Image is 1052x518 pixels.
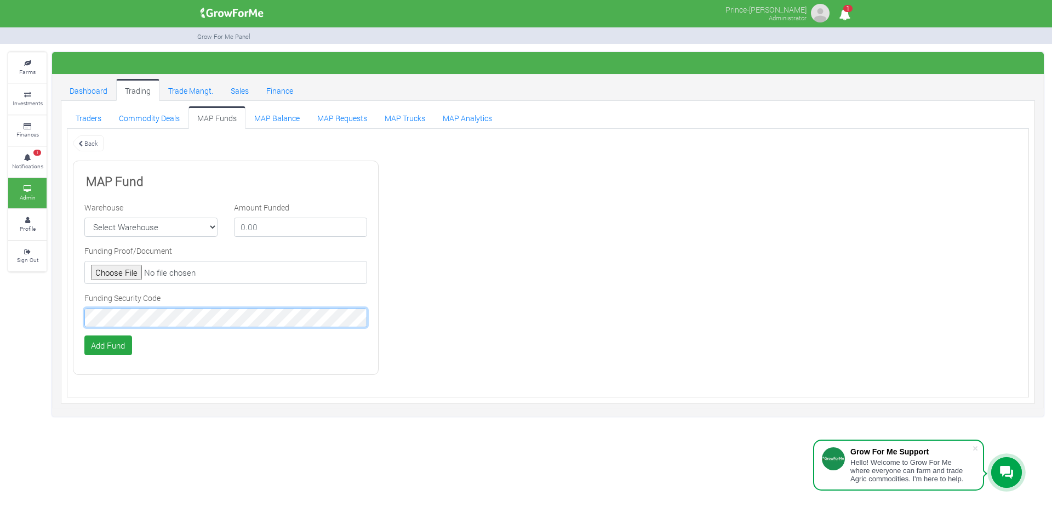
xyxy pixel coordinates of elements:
i: Notifications [834,2,855,27]
b: MAP Fund [86,173,144,189]
small: Notifications [12,162,43,170]
small: Finances [16,130,39,138]
div: Grow For Me Support [850,447,972,456]
a: Dashboard [61,79,116,101]
img: growforme image [809,2,831,24]
a: Sales [222,79,258,101]
small: Investments [13,99,43,107]
span: 1 [33,150,41,156]
a: 1 Notifications [8,147,47,177]
label: Funding Security Code [84,292,161,304]
a: MAP Trucks [376,106,434,128]
small: Admin [20,193,36,201]
a: Sign Out [8,241,47,271]
small: Farms [19,68,36,76]
a: Back [73,134,104,152]
a: 1 [834,10,855,21]
a: Profile [8,209,47,240]
a: Investments [8,84,47,114]
a: Finances [8,116,47,146]
a: Farms [8,53,47,83]
a: Trade Mangt. [159,79,222,101]
div: Hello! Welcome to Grow For Me where everyone can farm and trade Agric commodities. I'm here to help. [850,458,972,483]
button: Add Fund [84,335,132,355]
a: Admin [8,178,47,208]
small: Grow For Me Panel [197,32,250,41]
small: Profile [20,225,36,232]
small: Sign Out [17,256,38,264]
img: growforme image [197,2,267,24]
a: Commodity Deals [110,106,188,128]
label: Funding Proof/Document [84,245,172,257]
small: Administrator [769,14,807,22]
a: Finance [258,79,302,101]
a: Trading [116,79,159,101]
a: Traders [67,106,110,128]
a: MAP Requests [308,106,376,128]
input: 0.00 [234,218,367,237]
p: Prince-[PERSON_NAME] [725,2,807,15]
a: MAP Balance [245,106,308,128]
span: 1 [843,5,853,12]
label: Warehouse [84,202,123,213]
label: Amount Funded [234,202,289,213]
a: MAP Analytics [434,106,501,128]
a: MAP Funds [188,106,245,128]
